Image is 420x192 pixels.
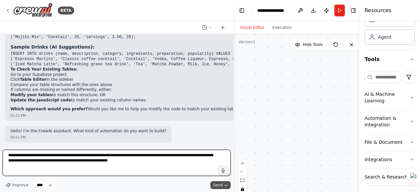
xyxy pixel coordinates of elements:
[213,182,223,188] span: Send
[12,182,28,188] span: Improve
[10,98,71,102] strong: Update the JavaScript code
[10,93,417,98] li: to match this structure, OR
[10,98,417,103] li: to match your existing column names
[257,7,290,14] nav: breadcrumb
[236,24,268,32] button: Visual Editor
[365,86,415,109] button: AI & Machine Learning
[20,77,47,82] strong: Table Editor
[239,39,256,45] div: Version 1
[10,129,166,134] p: Hello! I'm the CrewAI assistant. What kind of automation do you want to build?
[10,52,417,66] code: INSERT INTO drinks (name, description, category, ingredients, preparation, popularity) VALUES ('E...
[10,135,166,140] div: 05:51 PM
[10,107,417,112] p: Would you like me to help you modify the code to match your existing table structure, or would yo...
[365,110,415,133] button: Automation & Integration
[10,107,88,111] strong: Which approach would you prefer?
[218,166,228,176] button: Click to speak your automation idea
[10,93,52,97] strong: Modify your tables
[365,151,415,168] button: Integrations
[238,176,247,185] button: fit view
[199,24,215,32] button: Switch to previous chat
[349,6,358,15] button: Hide right sidebar
[10,4,214,39] code: INSERT INTO inventory (name, category, quantity, unit, unit_cost, min_quantity) VALUES ('Espresso...
[237,6,246,15] button: Hide left sidebar
[268,24,296,32] button: Execution
[365,9,415,50] div: Crew
[365,50,415,69] button: Tools
[58,7,74,14] div: BETA
[365,168,415,185] button: Search & Research
[365,7,391,14] h4: Resources
[10,87,417,103] li: If columns are missing or named differently, either:
[13,3,52,18] img: Logo
[238,168,247,176] button: zoom out
[10,67,77,72] strong: To Check Your Existing Tables:
[303,42,323,47] span: Hide Tools
[378,34,391,40] div: Agent
[365,134,415,151] button: File & Document
[291,39,327,50] button: Hide Tools
[10,44,94,50] strong: Sample Drinks (AI Suggestions):
[10,72,417,77] li: Go to your Supabase project
[10,113,417,118] div: 01:21 PM
[10,77,417,82] li: Click in the sidebar
[3,181,31,189] button: Improve
[10,82,417,88] li: Compare your table structures with the ones above
[210,181,231,189] button: Send
[218,24,228,32] button: Start a new chat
